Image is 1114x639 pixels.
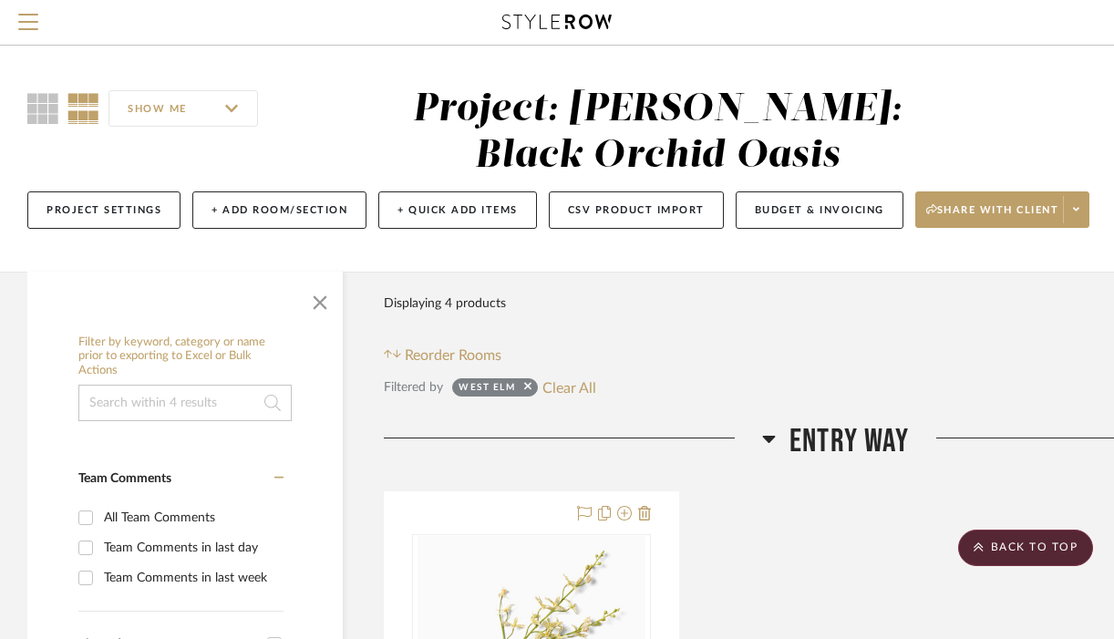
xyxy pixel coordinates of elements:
[27,191,181,229] button: Project Settings
[926,203,1059,231] span: Share with client
[302,281,338,317] button: Close
[378,191,537,229] button: + Quick Add Items
[789,422,909,461] span: Entry Way
[549,191,724,229] button: CSV Product Import
[915,191,1090,228] button: Share with client
[104,503,279,532] div: All Team Comments
[78,385,292,421] input: Search within 4 results
[78,335,292,378] h6: Filter by keyword, category or name prior to exporting to Excel or Bulk Actions
[736,191,903,229] button: Budget & Invoicing
[384,285,506,322] div: Displaying 4 products
[384,345,501,366] button: Reorder Rooms
[405,345,501,366] span: Reorder Rooms
[384,377,443,397] div: Filtered by
[78,472,171,485] span: Team Comments
[192,191,366,229] button: + Add Room/Section
[413,90,903,175] div: Project: [PERSON_NAME]: Black Orchid Oasis
[104,533,279,562] div: Team Comments in last day
[542,376,596,399] button: Clear All
[459,381,515,399] div: West Elm
[104,563,279,593] div: Team Comments in last week
[958,530,1093,566] scroll-to-top-button: BACK TO TOP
